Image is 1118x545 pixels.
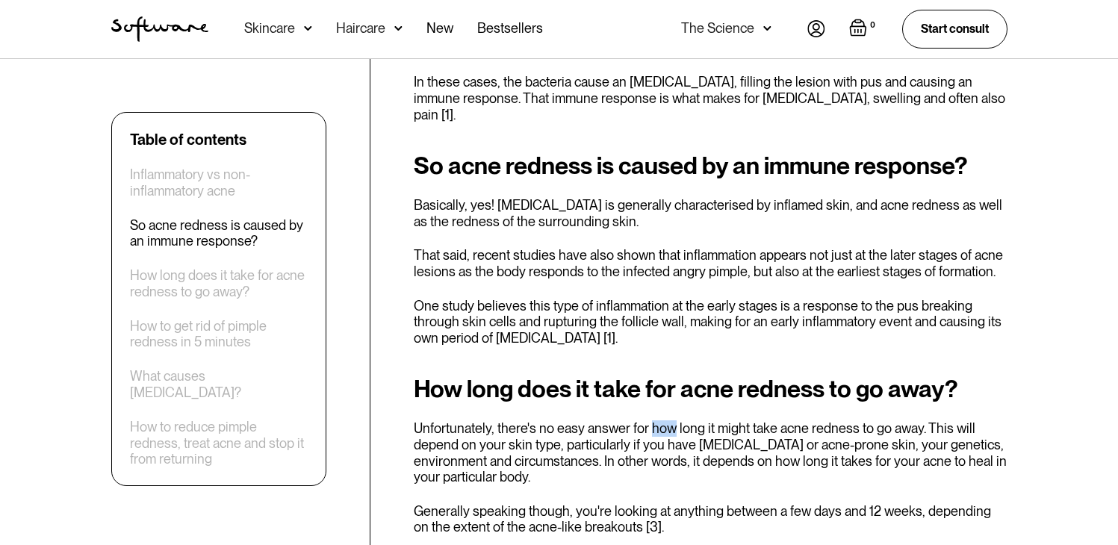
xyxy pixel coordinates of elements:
p: Unfortunately, there's no easy answer for how long it might take acne redness to go away. This wi... [414,420,1007,485]
a: How to reduce pimple redness, treat acne and stop it from returning [130,419,308,467]
a: Open empty cart [849,19,878,40]
a: So acne redness is caused by an immune response? [130,217,308,249]
a: How long does it take for acne redness to go away? [130,267,308,299]
a: Inflammatory vs non-inflammatory acne [130,166,308,199]
p: Generally speaking though, you're looking at anything between a few days and 12 weeks, depending ... [414,503,1007,535]
a: home [111,16,208,42]
div: 0 [867,19,878,32]
img: arrow down [304,21,312,36]
p: One study believes this type of inflammation at the early stages is a response to the pus breakin... [414,298,1007,346]
div: Table of contents [130,131,246,149]
img: Software Logo [111,16,208,42]
div: The Science [681,21,754,36]
div: Haircare [336,21,385,36]
a: What causes [MEDICAL_DATA]? [130,368,308,400]
h2: How long does it take for acne redness to go away? [414,376,1007,402]
p: In these cases, the bacteria cause an [MEDICAL_DATA], filling the lesion with pus and causing an ... [414,74,1007,122]
p: That said, recent studies have also shown that inflammation appears not just at the later stages ... [414,247,1007,279]
h2: So acne redness is caused by an immune response? [414,152,1007,179]
img: arrow down [763,21,771,36]
a: Start consult [902,10,1007,48]
p: Basically, yes! [MEDICAL_DATA] is generally characterised by inflamed skin, and acne redness as w... [414,197,1007,229]
a: How to get rid of pimple redness in 5 minutes [130,318,308,350]
img: arrow down [394,21,403,36]
div: Skincare [244,21,295,36]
